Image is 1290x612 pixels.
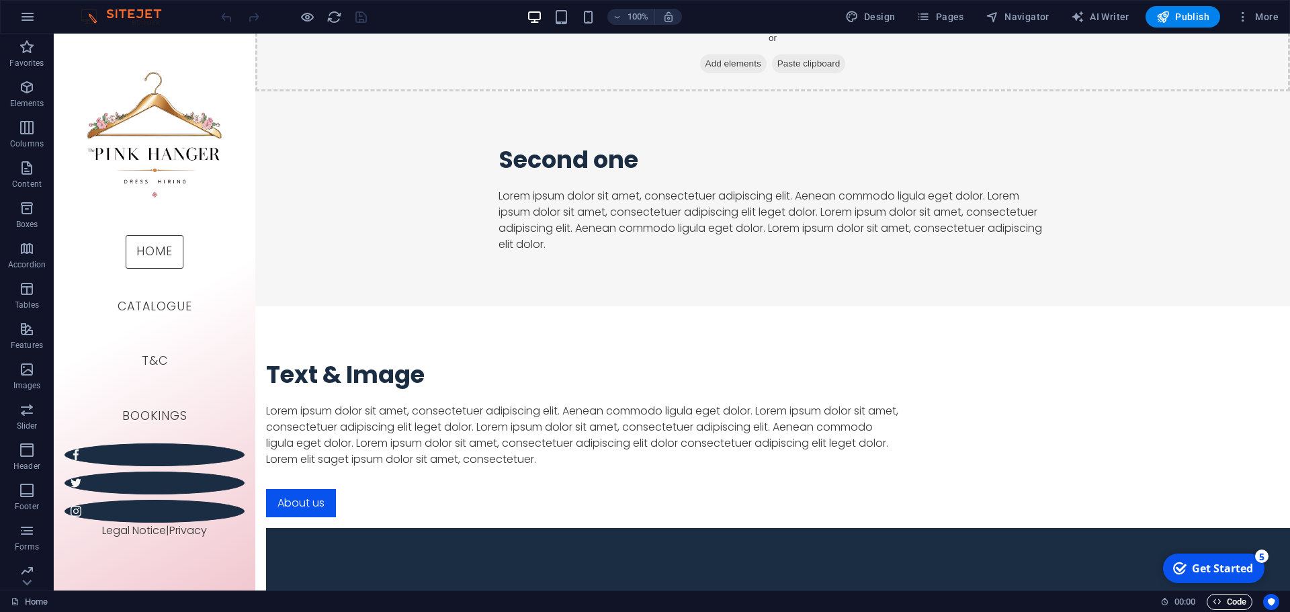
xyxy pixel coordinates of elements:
span: Code [1213,594,1246,610]
span: Add elements [646,21,713,40]
button: reload [326,9,342,25]
span: 00 00 [1174,594,1195,610]
button: Code [1207,594,1252,610]
p: Features [11,340,43,351]
span: : [1184,597,1186,607]
button: Publish [1146,6,1220,28]
p: Slider [17,421,38,431]
p: Content [12,179,42,189]
button: Pages [911,6,969,28]
div: Get Started 5 items remaining, 0% complete [7,5,109,35]
i: On resize automatically adjust zoom level to fit chosen device. [662,11,675,23]
p: Footer [15,501,39,512]
div: Design (Ctrl+Alt+Y) [840,6,901,28]
span: AI Writer [1071,10,1129,24]
div: 5 [99,1,113,15]
button: 100% [607,9,655,25]
span: More [1236,10,1279,24]
span: Publish [1156,10,1209,24]
button: AI Writer [1066,6,1135,28]
img: Editor Logo [77,9,178,25]
i: Reload page [327,9,342,25]
h6: 100% [628,9,649,25]
p: Boxes [16,219,38,230]
p: Columns [10,138,44,149]
span: Paste clipboard [718,21,792,40]
p: Elements [10,98,44,109]
button: More [1231,6,1284,28]
button: Navigator [980,6,1055,28]
p: Accordion [8,259,46,270]
span: Navigator [986,10,1049,24]
p: Forms [15,541,39,552]
button: Click here to leave preview mode and continue editing [299,9,315,25]
a: Click to cancel selection. Double-click to open Pages [11,594,48,610]
span: Pages [916,10,963,24]
p: Favorites [9,58,44,69]
button: Design [840,6,901,28]
p: Images [13,380,41,391]
button: Usercentrics [1263,594,1279,610]
p: Tables [15,300,39,310]
p: Header [13,461,40,472]
span: Design [845,10,896,24]
h6: Session time [1160,594,1196,610]
div: Get Started [36,13,97,28]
